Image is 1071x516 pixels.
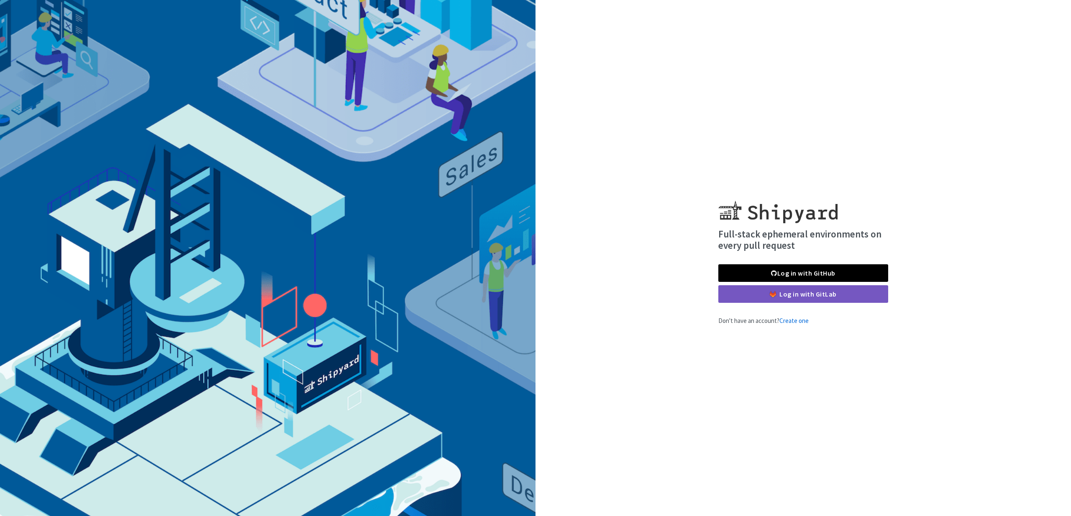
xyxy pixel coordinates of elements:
[718,191,838,223] img: Shipyard logo
[718,228,888,251] h4: Full-stack ephemeral environments on every pull request
[718,264,888,282] a: Log in with GitHub
[779,317,809,325] a: Create one
[770,291,776,297] img: gitlab-color.svg
[718,285,888,303] a: Log in with GitLab
[718,317,809,325] span: Don't have an account?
